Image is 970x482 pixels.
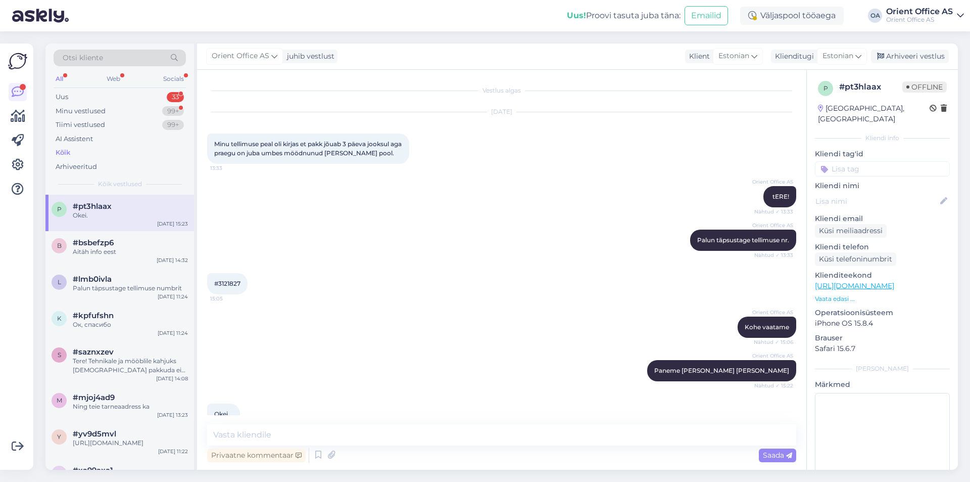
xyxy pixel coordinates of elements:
span: #yv9d5mvl [73,429,116,439]
div: Arhiveeritud [56,162,97,172]
span: k [57,315,62,322]
div: Küsi telefoninumbrit [815,252,896,266]
div: Tere! Tehnikale ja mööblile kahjuks [DEMOGRAPHIC_DATA] pakkuda ei saa. [73,357,188,375]
span: tERE! [772,193,789,200]
span: s [58,351,61,359]
span: x [57,469,61,477]
p: Klienditeekond [815,270,950,281]
div: [DATE] 13:23 [157,411,188,419]
span: Kõik vestlused [98,180,142,189]
span: Estonian [718,51,749,62]
p: Operatsioonisüsteem [815,308,950,318]
div: Minu vestlused [56,106,106,116]
div: Klienditugi [771,51,814,62]
a: [URL][DOMAIN_NAME] [815,281,894,290]
div: [DATE] [207,107,796,116]
div: Ning teie tarneaadress ka [73,402,188,411]
div: Kõik [56,148,70,158]
div: [DATE] 11:22 [158,448,188,455]
span: m [57,397,62,404]
input: Lisa tag [815,161,950,177]
span: Orient Office AS [752,309,793,316]
span: Paneme [PERSON_NAME] [PERSON_NAME] [654,367,789,374]
b: Uus! [567,11,586,20]
span: #xa99axa1 [73,466,113,475]
span: p [57,205,62,213]
span: Nähtud ✓ 13:33 [754,251,793,259]
span: #lmb0ivla [73,275,112,284]
span: Orient Office AS [212,51,269,62]
span: #bsbefzp6 [73,238,114,247]
img: Askly Logo [8,52,27,71]
p: Kliendi telefon [815,242,950,252]
span: Palun täpsustage tellimuse nr. [697,236,789,244]
div: Vestlus algas [207,86,796,95]
p: iPhone OS 15.8.4 [815,318,950,329]
div: [DATE] 14:08 [156,375,188,382]
span: Nähtud ✓ 15:06 [754,338,793,346]
div: Proovi tasuta juba täna: [567,10,681,22]
div: [GEOGRAPHIC_DATA], [GEOGRAPHIC_DATA] [818,103,930,124]
div: All [54,72,65,85]
div: 99+ [162,106,184,116]
p: Märkmed [815,379,950,390]
p: Kliendi tag'id [815,149,950,159]
div: [DATE] 11:24 [158,329,188,337]
div: # pt3hlaax [839,81,902,93]
div: [PERSON_NAME] [815,364,950,373]
p: Vaata edasi ... [815,294,950,303]
span: Offline [902,81,947,93]
div: Arhiveeri vestlus [871,50,949,63]
div: Palun täpsustage tellimuse numbrit [73,284,188,293]
div: Ок, спасибо [73,320,188,329]
span: b [57,242,62,249]
div: Orient Office AS [886,16,953,24]
span: Kohe vaatame [745,323,789,331]
span: Nähtud ✓ 15:22 [754,382,793,389]
div: Klient [685,51,710,62]
div: [URL][DOMAIN_NAME] [73,439,188,448]
span: Otsi kliente [63,53,103,63]
div: Väljaspool tööaega [740,7,844,25]
span: #kpfufshn [73,311,114,320]
p: Safari 15.6.7 [815,343,950,354]
div: Kliendi info [815,134,950,143]
button: Emailid [685,6,728,25]
div: [DATE] 15:23 [157,220,188,228]
div: Aitäh info eest [73,247,188,256]
span: #saznxzev [73,347,114,357]
div: Orient Office AS [886,8,953,16]
span: Saada [763,451,792,460]
a: Orient Office ASOrient Office AS [886,8,964,24]
span: Nähtud ✓ 13:33 [754,208,793,215]
div: Privaatne kommentaar [207,449,306,462]
span: Orient Office AS [752,178,793,186]
p: Kliendi nimi [815,181,950,191]
div: Okei. [73,211,188,220]
div: juhib vestlust [283,51,334,62]
div: Web [105,72,122,85]
p: Brauser [815,333,950,343]
div: Küsi meiliaadressi [815,224,887,238]
div: AI Assistent [56,134,93,144]
span: y [57,433,61,441]
span: #pt3hlaax [73,202,112,211]
span: Orient Office AS [752,352,793,360]
p: Kliendi email [815,213,950,224]
div: Socials [161,72,186,85]
span: Estonian [822,51,853,62]
div: [DATE] 11:24 [158,293,188,300]
div: Tiimi vestlused [56,120,105,130]
div: Uus [56,92,68,102]
div: [DATE] 14:32 [157,256,188,264]
input: Lisa nimi [815,196,938,207]
div: OA [868,9,882,23]
span: 13:33 [210,164,248,172]
span: Okei. [214,410,229,418]
span: Orient Office AS [752,222,793,229]
span: 15:05 [210,295,248,302]
span: Minu tellimuse peal oli kirjas et pakk jõuab 3 päeva jooksul aga praegu on juba umbes möödnunud [... [214,140,403,157]
span: p [823,84,828,92]
span: #3121827 [214,280,240,287]
span: #mjoj4ad9 [73,393,115,402]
